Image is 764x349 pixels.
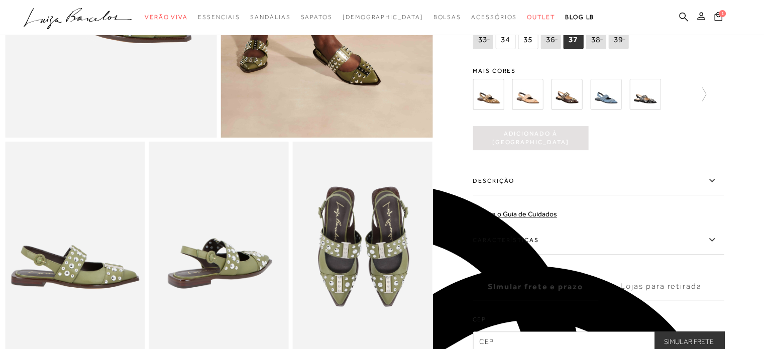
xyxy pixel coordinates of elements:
[598,273,724,300] label: Lojas para retirada
[198,14,240,21] span: Essenciais
[473,210,557,218] a: Acesse o Guia de Cuidados
[250,8,290,27] a: categoryNavScreenReaderText
[343,14,423,21] span: [DEMOGRAPHIC_DATA]
[471,14,517,21] span: Acessórios
[629,79,661,110] img: Sapatilha slingback mix metálico preta
[565,14,594,21] span: BLOG LB
[145,14,188,21] span: Verão Viva
[473,273,598,300] label: Simular frete e prazo
[540,30,561,49] span: 36
[198,8,240,27] a: categoryNavScreenReaderText
[551,79,582,110] img: SAPATILHA SLINGBACK MIX METÁLICO EM COURO CAFÉ
[495,30,515,49] span: 34
[711,11,725,25] button: 1
[300,14,332,21] span: Sapatos
[471,8,517,27] a: categoryNavScreenReaderText
[473,68,724,74] span: Mais cores
[473,30,493,49] span: 33
[527,8,555,27] a: categoryNavScreenReaderText
[250,14,290,21] span: Sandálias
[433,14,461,21] span: Bolsas
[473,79,504,110] img: SAPATILHA SLINGBACK MIX METÁLICO ANIMAL PRINT NATURAL
[563,30,583,49] span: 37
[473,166,724,195] label: Descrição
[565,8,594,27] a: BLOG LB
[473,126,588,150] button: Adicionado à [GEOGRAPHIC_DATA]
[590,79,621,110] img: SAPATILHA SLINGBACK MIX METÁLICO JEANS INDIGO
[512,79,543,110] img: SAPATILHA SLINGBACK MIX METÁLICO BEGE
[473,225,724,255] label: Características
[473,315,724,329] label: CEP
[145,8,188,27] a: categoryNavScreenReaderText
[586,30,606,49] span: 38
[608,30,628,49] span: 39
[343,8,423,27] a: noSubCategoriesText
[300,8,332,27] a: categoryNavScreenReaderText
[518,30,538,49] span: 35
[719,10,726,17] span: 1
[473,129,588,147] span: Adicionado à [GEOGRAPHIC_DATA]
[527,14,555,21] span: Outlet
[433,8,461,27] a: categoryNavScreenReaderText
